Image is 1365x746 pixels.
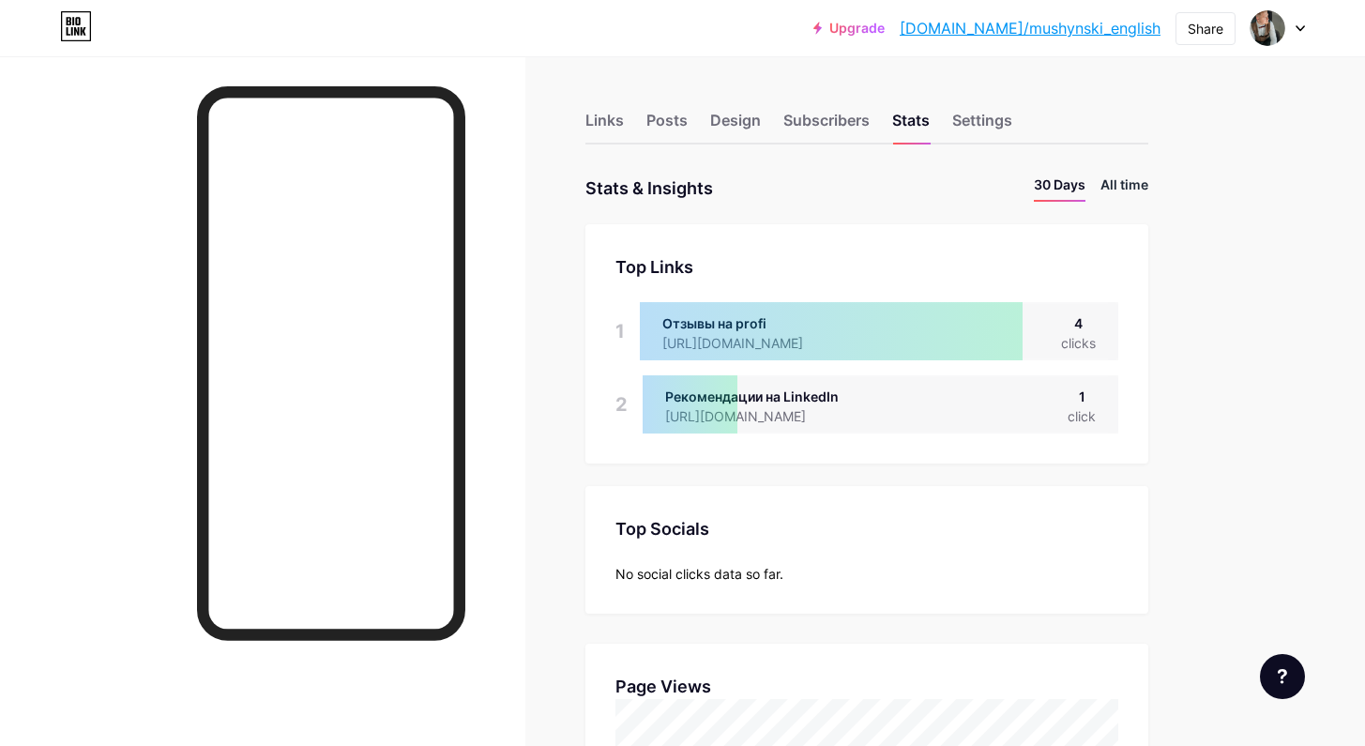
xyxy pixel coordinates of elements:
a: [DOMAIN_NAME]/mushynski_english [900,17,1160,39]
div: 1 [615,302,625,360]
li: All time [1100,175,1148,202]
div: Posts [646,109,688,143]
div: Stats & Insights [585,175,713,202]
div: Page Views [615,674,1118,699]
div: 2 [615,375,628,434]
a: Upgrade [813,21,885,36]
div: Subscribers [783,109,870,143]
li: 30 Days [1034,175,1085,202]
div: [URL][DOMAIN_NAME] [665,406,839,426]
div: Stats [892,109,930,143]
img: Yahor Mushynski [1250,10,1285,46]
div: Top Links [615,254,1118,280]
div: Share [1188,19,1223,38]
div: 1 [1068,387,1096,406]
div: Top Socials [615,516,1118,541]
div: click [1068,406,1096,426]
div: Settings [952,109,1012,143]
div: Links [585,109,624,143]
div: 4 [1061,313,1096,333]
div: Design [710,109,761,143]
div: Рекомендации на LinkedIn [665,387,839,406]
div: clicks [1061,333,1096,353]
div: No social clicks data so far. [615,564,1118,584]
